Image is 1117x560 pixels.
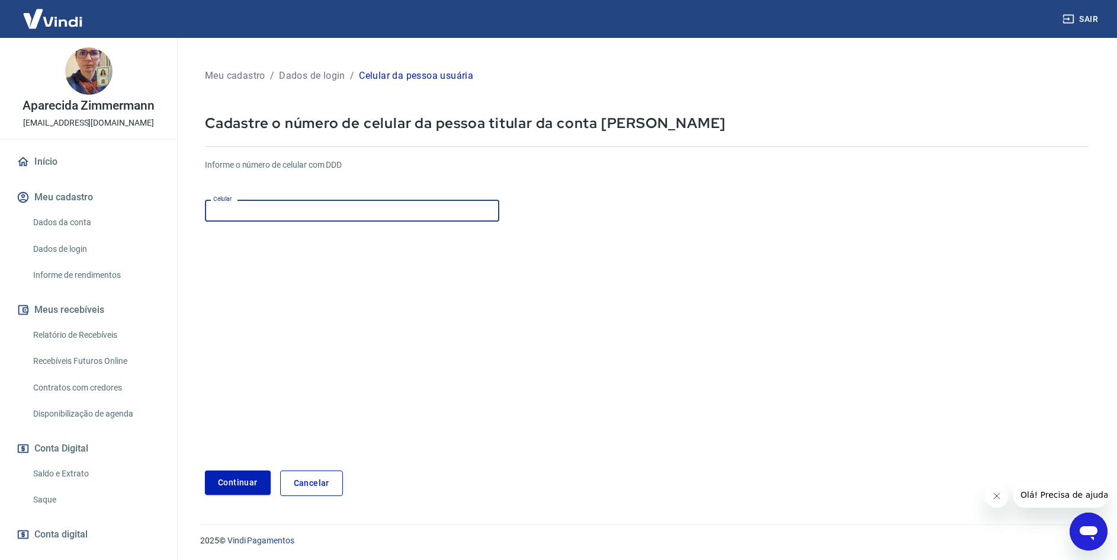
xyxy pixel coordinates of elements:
[1070,513,1108,551] iframe: Botão para abrir a janela de mensagens
[1013,482,1108,508] iframe: Mensagem da empresa
[28,237,163,261] a: Dados de login
[23,100,155,112] p: Aparecida Zimmermann
[28,349,163,373] a: Recebíveis Futuros Online
[1060,8,1103,30] button: Sair
[28,210,163,235] a: Dados da conta
[23,117,154,129] p: [EMAIL_ADDRESS][DOMAIN_NAME]
[359,69,473,83] p: Celular da pessoa usuária
[227,536,294,545] a: Vindi Pagamentos
[205,69,265,83] p: Meu cadastro
[270,69,274,83] p: /
[7,8,99,18] span: Olá! Precisa de ajuda?
[350,69,354,83] p: /
[28,376,163,400] a: Contratos com credores
[279,69,345,83] p: Dados de login
[205,471,271,495] button: Continuar
[985,484,1009,508] iframe: Fechar mensagem
[280,471,343,496] a: Cancelar
[14,521,163,548] a: Conta digital
[65,47,113,95] img: 16e55a1a-dfef-4a5b-8e3c-14506d58d517.jpeg
[14,297,163,323] button: Meus recebíveis
[34,526,88,543] span: Conta digital
[14,1,91,37] img: Vindi
[28,323,163,347] a: Relatório de Recebíveis
[28,488,163,512] a: Saque
[213,194,232,203] label: Celular
[28,462,163,486] a: Saldo e Extrato
[14,184,163,210] button: Meu cadastro
[14,436,163,462] button: Conta Digital
[200,535,1089,547] p: 2025 ©
[14,149,163,175] a: Início
[205,159,1089,171] h6: Informe o número de celular com DDD
[205,114,1089,132] p: Cadastre o número de celular da pessoa titular da conta [PERSON_NAME]
[28,402,163,426] a: Disponibilização de agenda
[28,263,163,287] a: Informe de rendimentos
